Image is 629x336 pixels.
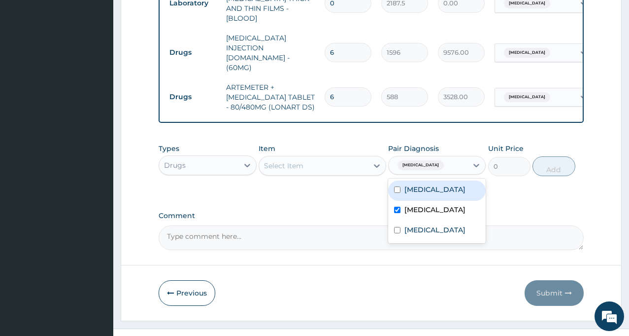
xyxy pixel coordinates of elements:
[51,55,166,68] div: Chat with us now
[404,205,465,215] label: [MEDICAL_DATA]
[264,161,303,171] div: Select Item
[5,228,188,262] textarea: Type your message and hit 'Enter'
[397,160,444,170] span: [MEDICAL_DATA]
[18,49,40,74] img: d_794563401_company_1708531726252_794563401
[488,144,524,153] label: Unit Price
[404,185,465,194] label: [MEDICAL_DATA]
[164,160,186,170] div: Drugs
[221,28,320,77] td: [MEDICAL_DATA] INJECTION [DOMAIN_NAME] - (60MG)
[159,280,215,306] button: Previous
[165,43,221,62] td: Drugs
[404,225,465,235] label: [MEDICAL_DATA]
[159,145,179,153] label: Types
[165,88,221,106] td: Drugs
[159,212,584,220] label: Comment
[388,144,439,153] label: Pair Diagnosis
[259,144,275,153] label: Item
[504,48,550,58] span: [MEDICAL_DATA]
[525,280,584,306] button: Submit
[162,5,185,29] div: Minimize live chat window
[57,104,136,203] span: We're online!
[532,156,575,176] button: Add
[504,92,550,102] span: [MEDICAL_DATA]
[221,77,320,117] td: ARTEMETER + [MEDICAL_DATA] TABLET - 80/480MG (LONART DS)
